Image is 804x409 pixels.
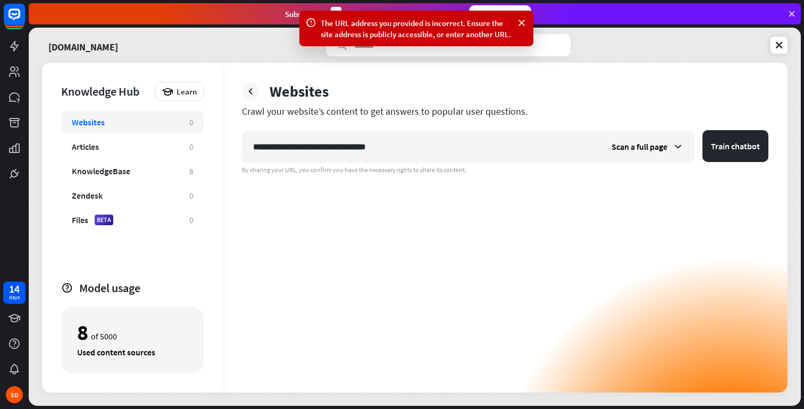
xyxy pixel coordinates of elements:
[321,18,512,40] div: The URL address you provided is incorrect. Ensure the site address is publicly accessible, or ent...
[242,105,768,117] div: Crawl your website’s content to get answers to popular user questions.
[61,84,149,99] div: Knowledge Hub
[3,282,26,304] a: 14 days
[270,82,329,101] div: Websites
[72,166,130,176] div: KnowledgeBase
[95,215,113,225] div: BETA
[612,141,667,152] span: Scan a full page
[77,347,188,357] div: Used content sources
[189,117,193,127] div: 0
[72,190,103,201] div: Zendesk
[242,166,768,174] div: By sharing your URL, you confirm you have the necessary rights to share its content.
[79,280,204,295] div: Model usage
[9,284,20,294] div: 14
[77,323,188,342] div: of 5000
[331,7,341,21] div: 3
[285,7,460,21] div: Subscribe in days to get your first month for $1
[702,130,768,162] button: Train chatbot
[189,166,193,176] div: 8
[72,117,105,127] div: Websites
[77,323,88,342] div: 8
[6,386,23,403] div: SD
[48,34,118,56] a: [DOMAIN_NAME]
[9,4,40,36] button: Open LiveChat chat widget
[177,87,197,97] span: Learn
[72,215,88,225] div: Files
[189,191,193,201] div: 0
[189,142,193,152] div: 0
[9,294,20,301] div: days
[469,5,531,22] div: Subscribe now
[189,215,193,225] div: 0
[72,141,99,152] div: Articles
